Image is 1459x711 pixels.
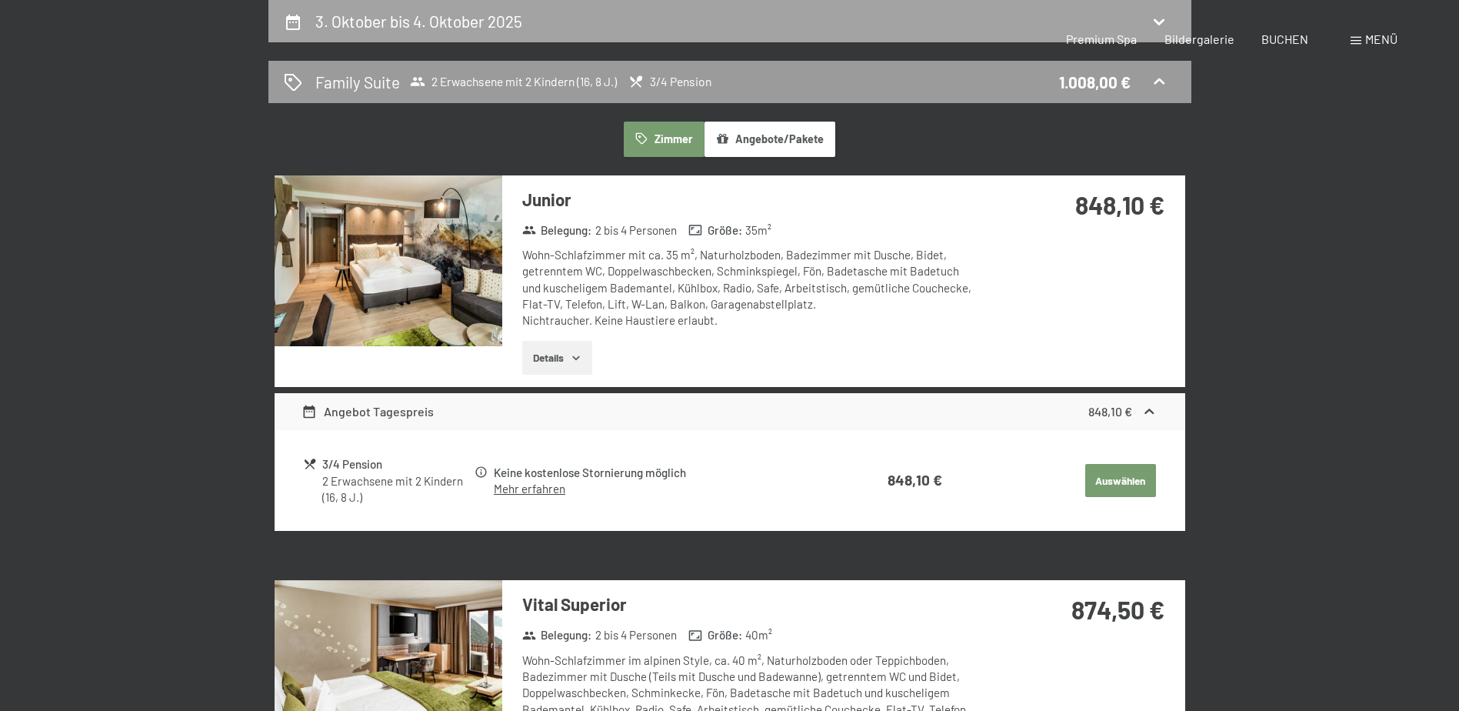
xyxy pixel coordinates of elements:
div: Wohn-Schlafzimmer mit ca. 35 m², Naturholzboden, Badezimmer mit Dusche, Bidet, getrenntem WC, Dop... [522,247,980,329]
strong: Größe : [688,222,742,239]
span: 35 m² [745,222,771,239]
a: Mehr erfahren [494,482,565,496]
strong: Belegung : [522,627,592,643]
button: Details [522,341,592,375]
div: Keine kostenlose Stornierung möglich [494,464,814,482]
a: Premium Spa [1066,32,1137,46]
h3: Vital Superior [522,592,980,616]
strong: Größe : [688,627,742,643]
span: 2 bis 4 Personen [595,627,677,643]
span: Menü [1365,32,1397,46]
h2: Family Suite [315,71,400,93]
h3: Junior [522,188,980,212]
img: mss_renderimg.php [275,175,502,346]
a: BUCHEN [1261,32,1308,46]
strong: Belegung : [522,222,592,239]
span: 2 Erwachsene mit 2 Kindern (16, 8 J.) [410,74,617,89]
div: Angebot Tagespreis848,10 € [275,393,1185,430]
button: Angebote/Pakete [705,122,835,157]
span: 40 m² [745,627,772,643]
strong: 874,50 € [1071,595,1164,624]
div: 1.008,00 € [1059,71,1131,93]
strong: 848,10 € [1088,404,1132,419]
div: Angebot Tagespreis [301,402,434,421]
h2: 3. Oktober bis 4. Oktober 2025 [315,12,522,31]
span: 3/4 Pension [628,74,711,89]
strong: 848,10 € [888,471,942,489]
button: Zimmer [624,122,704,157]
a: Bildergalerie [1164,32,1234,46]
button: Auswählen [1085,464,1156,498]
div: 3/4 Pension [322,456,472,473]
div: 2 Erwachsene mit 2 Kindern (16, 8 J.) [322,473,472,506]
strong: 848,10 € [1075,190,1164,219]
span: 2 bis 4 Personen [595,222,677,239]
